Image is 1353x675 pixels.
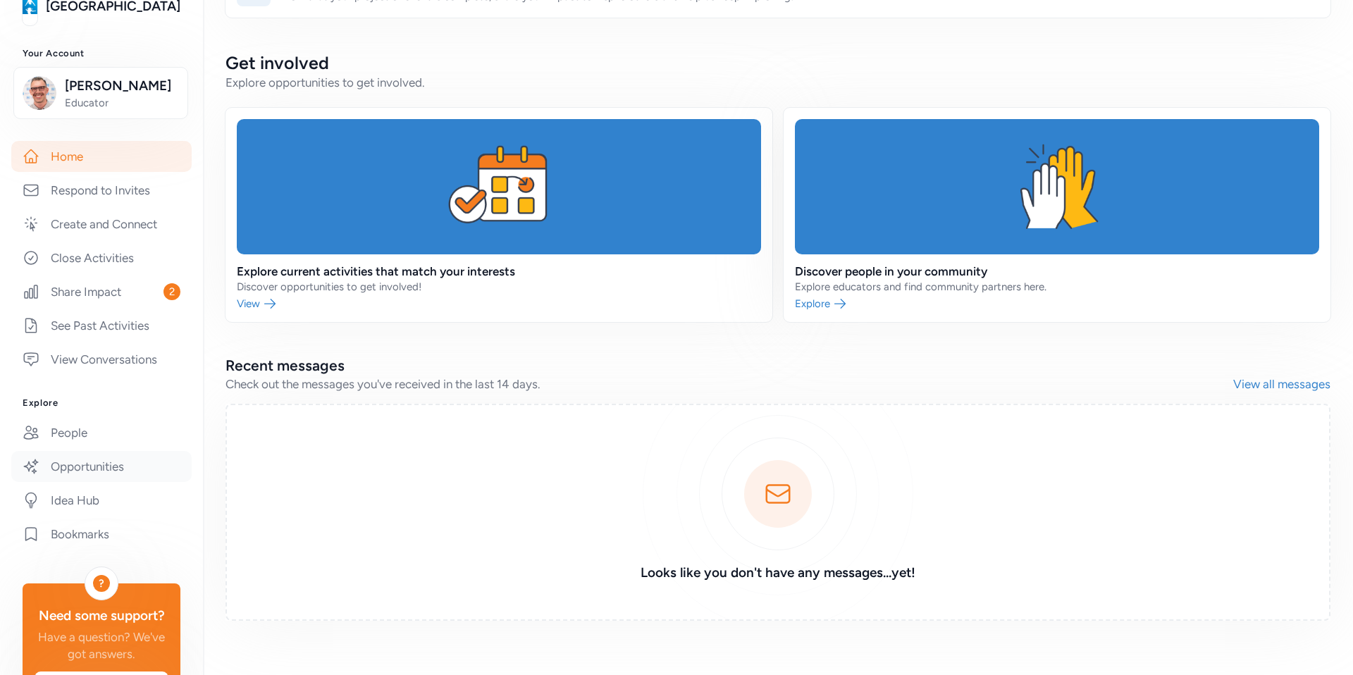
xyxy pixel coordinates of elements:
[11,519,192,550] a: Bookmarks
[11,344,192,375] a: View Conversations
[11,310,192,341] a: See Past Activities
[23,48,180,59] h3: Your Account
[225,376,1233,392] div: Check out the messages you've received in the last 14 days.
[93,575,110,592] div: ?
[11,141,192,172] a: Home
[225,356,1233,376] h2: Recent messages
[11,451,192,482] a: Opportunities
[11,485,192,516] a: Idea Hub
[163,283,180,300] span: 2
[11,242,192,273] a: Close Activities
[1233,376,1330,392] a: View all messages
[225,51,1330,74] h2: Get involved
[13,67,188,119] button: [PERSON_NAME]Educator
[11,417,192,448] a: People
[34,606,169,626] div: Need some support?
[11,209,192,240] a: Create and Connect
[575,563,981,583] h3: Looks like you don't have any messages...yet!
[65,76,179,96] span: [PERSON_NAME]
[11,175,192,206] a: Respond to Invites
[65,96,179,110] span: Educator
[23,397,180,409] h3: Explore
[11,276,192,307] a: Share Impact2
[225,74,1330,91] div: Explore opportunities to get involved.
[34,628,169,662] div: Have a question? We've got answers.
